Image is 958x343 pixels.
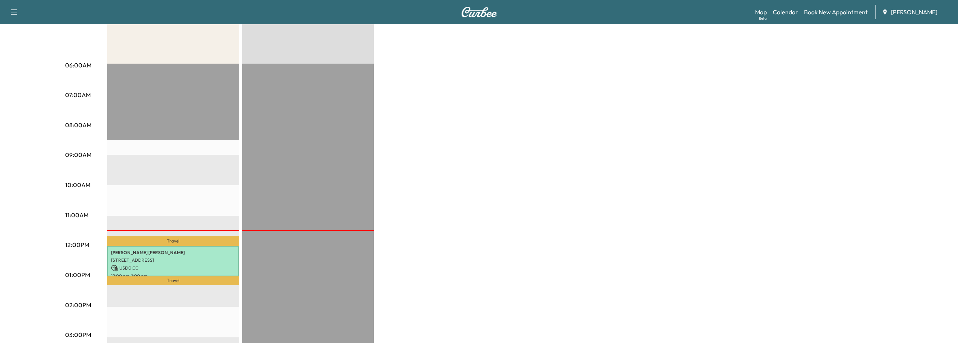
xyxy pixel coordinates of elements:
[111,273,235,279] p: 12:00 pm - 1:00 pm
[65,61,91,70] p: 06:00AM
[65,330,91,339] p: 03:00PM
[65,240,89,249] p: 12:00PM
[755,8,767,17] a: MapBeta
[461,7,497,17] img: Curbee Logo
[111,257,235,263] p: [STREET_ADDRESS]
[804,8,868,17] a: Book New Appointment
[107,276,239,285] p: Travel
[65,150,91,159] p: 09:00AM
[65,90,91,99] p: 07:00AM
[111,250,235,256] p: [PERSON_NAME] [PERSON_NAME]
[65,270,90,279] p: 01:00PM
[65,120,91,130] p: 08:00AM
[891,8,937,17] span: [PERSON_NAME]
[65,210,88,220] p: 11:00AM
[65,180,90,189] p: 10:00AM
[107,236,239,246] p: Travel
[65,300,91,309] p: 02:00PM
[773,8,798,17] a: Calendar
[111,265,235,271] p: USD 0.00
[759,15,767,21] div: Beta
